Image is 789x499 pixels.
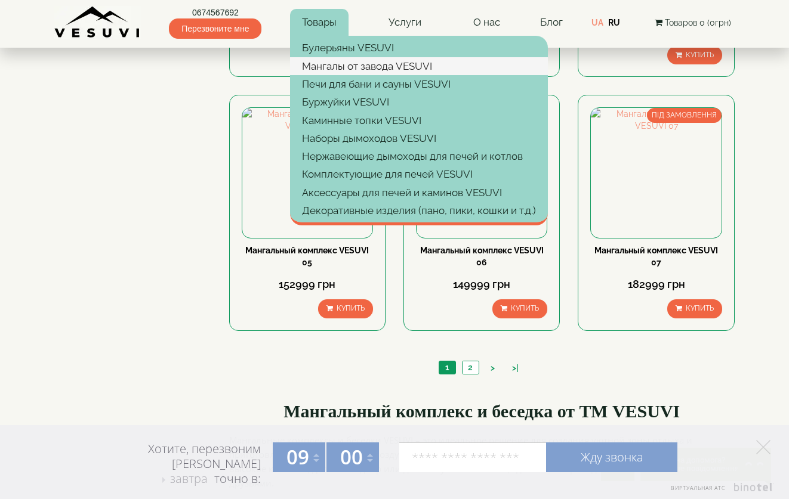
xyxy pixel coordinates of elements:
[420,246,544,267] a: Мангальный комплекс VESUVI 06
[416,277,547,292] div: 149999 грн
[647,108,722,123] span: ПІД ЗАМОВЛЕННЯ
[290,165,548,183] a: Комплектующие для печей VESUVI
[377,9,433,36] a: Услуги
[651,16,735,29] button: Товаров 0 (0грн)
[242,277,373,292] div: 152999 грн
[290,111,548,129] a: Каминные топки VESUVI
[461,9,512,36] a: О нас
[445,362,449,372] span: 1
[169,18,261,39] span: Перезвоните мне
[485,362,501,374] a: >
[290,93,548,111] a: Буржуйки VESUVI
[318,299,373,318] button: Купить
[671,484,726,492] span: Виртуальная АТС
[286,444,309,470] span: 09
[492,299,547,318] button: Купить
[102,441,261,488] div: Хотите, перезвоним [PERSON_NAME] точно в:
[245,246,369,267] a: Мангальный комплекс VESUVI 05
[169,7,261,18] a: 0674567692
[290,184,548,202] a: Аксессуары для печей и каминов VESUVI
[506,362,525,374] a: >|
[686,304,714,312] span: Купить
[337,304,365,312] span: Купить
[290,75,548,93] a: Печи для бани и сауны VESUVI
[665,18,731,27] span: Товаров 0 (0грн)
[591,108,721,238] img: Мангальный комплекс VESUVI 07
[667,46,722,64] button: Купить
[594,246,718,267] a: Мангальный комплекс VESUVI 07
[511,304,539,312] span: Купить
[242,108,372,238] img: Мангальный комплекс VESUVI 05
[340,444,363,470] span: 00
[462,361,479,374] a: 2
[290,9,349,36] a: Товары
[591,18,603,27] a: UA
[546,442,677,472] a: Жду звонка
[170,470,208,486] span: завтра
[290,57,548,75] a: Мангалы от завода VESUVI
[54,6,141,39] img: Завод VESUVI
[290,129,548,147] a: Наборы дымоходов VESUVI
[664,483,774,499] a: Виртуальная АТС
[540,16,563,28] a: Блог
[290,147,548,165] a: Нержавеющие дымоходы для печей и котлов
[667,299,722,318] button: Купить
[686,51,714,59] span: Купить
[590,277,722,292] div: 182999 грн
[229,401,735,421] h2: Мангальный комплекс и беседка от ТМ VESUVI
[290,39,548,57] a: Булерьяны VESUVI
[608,18,620,27] a: RU
[290,202,548,219] a: Декоративные изделия (пано, пики, кошки и т.д.)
